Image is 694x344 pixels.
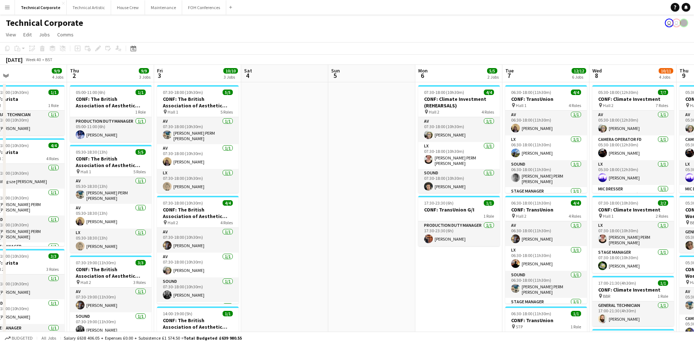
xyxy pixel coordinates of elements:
button: FOH Conferences [182,0,226,15]
span: All jobs [40,335,58,341]
a: Jobs [36,30,53,39]
app-user-avatar: Liveforce Admin [672,19,681,27]
span: View [6,31,16,38]
button: Maintenance [145,0,182,15]
a: View [3,30,19,39]
div: BST [45,57,52,62]
h1: Technical Corporate [6,17,83,28]
span: Budgeted [12,336,33,341]
span: Week 40 [24,57,42,62]
button: Technical Corporate [15,0,67,15]
app-user-avatar: Gabrielle Barr [679,19,688,27]
a: Edit [20,30,35,39]
span: Jobs [39,31,50,38]
div: [DATE] [6,56,23,63]
span: Edit [23,31,32,38]
span: Total Budgeted £639 980.55 [184,335,242,341]
div: Salary £638 406.05 + Expenses £0.00 + Subsistence £1 574.50 = [64,335,242,341]
a: Comms [54,30,77,39]
span: Comms [57,31,74,38]
button: Technical Artistic [67,0,111,15]
button: House Crew [111,0,145,15]
app-user-avatar: Liveforce Admin [665,19,674,27]
button: Budgeted [4,334,34,342]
